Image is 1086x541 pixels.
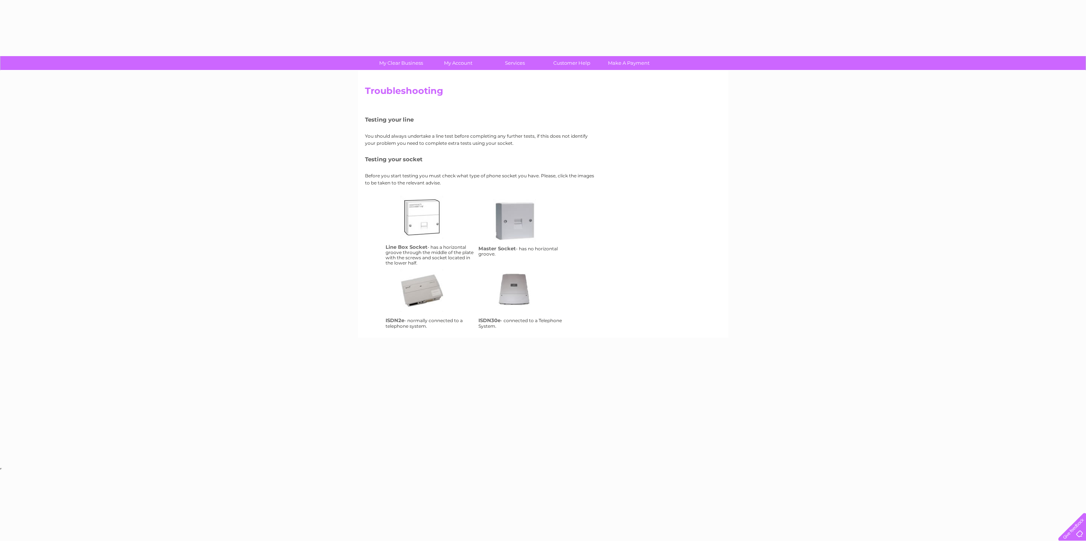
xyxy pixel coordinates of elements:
h2: Troubleshooting [365,86,721,100]
a: isdn2e [400,269,460,329]
a: Services [484,56,546,70]
p: You should always undertake a line test before completing any further tests, if this does not ide... [365,132,597,147]
a: My Clear Business [370,56,432,70]
h4: ISDN30e [478,317,501,323]
td: - has a horizontal groove through the middle of the plate with the screws and socket located in t... [384,194,477,268]
h4: ISDN2e [386,317,404,323]
a: Make A Payment [598,56,660,70]
td: - has no horizontal groove. [477,194,569,268]
h4: Line Box Socket [386,244,428,250]
a: My Account [427,56,489,70]
h4: Master Socket [478,245,516,251]
a: ms [493,199,553,259]
td: - connected to a Telephone System. [477,267,569,330]
h5: Testing your line [365,116,597,123]
a: Customer Help [541,56,603,70]
p: Before you start testing you must check what type of phone socket you have. Please, click the ima... [365,172,597,186]
h5: Testing your socket [365,156,597,162]
td: - normally connected to a telephone system. [384,267,477,330]
a: isdn30e [493,269,553,329]
a: lbs [400,196,460,256]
